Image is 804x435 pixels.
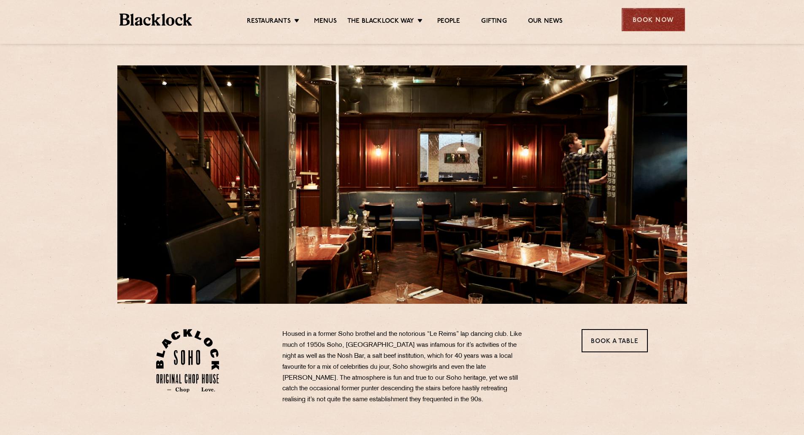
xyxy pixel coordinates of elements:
[481,17,506,27] a: Gifting
[119,14,192,26] img: BL_Textured_Logo-footer-cropped.svg
[156,329,219,392] img: Soho-stamp-default.svg
[582,329,648,352] a: Book a Table
[622,8,685,31] div: Book Now
[314,17,337,27] a: Menus
[437,17,460,27] a: People
[282,329,531,405] p: Housed in a former Soho brothel and the notorious “Le Reims” lap dancing club. Like much of 1950s...
[347,17,414,27] a: The Blacklock Way
[247,17,291,27] a: Restaurants
[528,17,563,27] a: Our News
